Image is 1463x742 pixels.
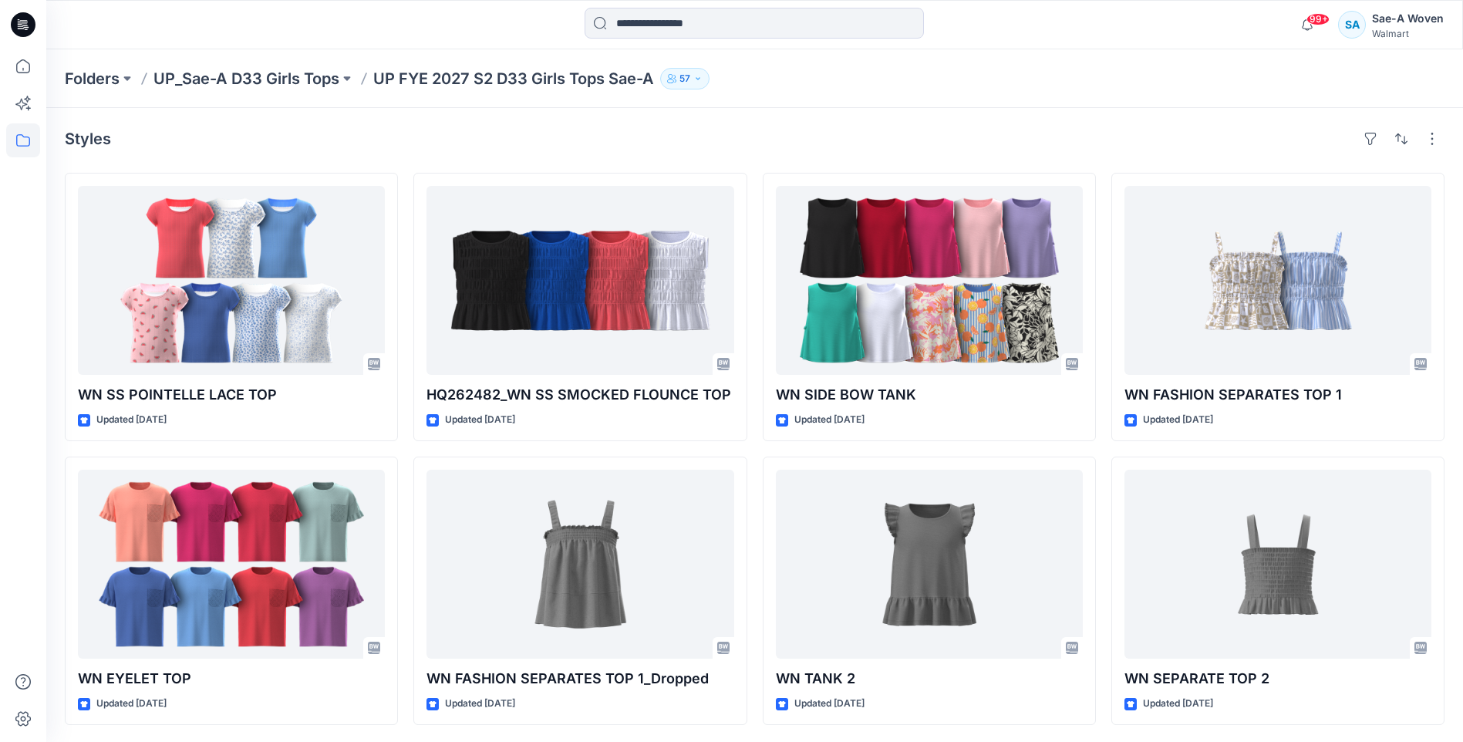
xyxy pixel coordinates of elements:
[776,470,1083,659] a: WN TANK 2
[78,668,385,690] p: WN EYELET TOP
[776,668,1083,690] p: WN TANK 2
[96,696,167,712] p: Updated [DATE]
[1306,13,1330,25] span: 99+
[426,186,733,375] a: HQ262482_WN SS SMOCKED FLOUNCE TOP
[65,68,120,89] a: Folders
[78,470,385,659] a: WN EYELET TOP
[445,412,515,428] p: Updated [DATE]
[1372,9,1444,28] div: Sae-A Woven
[153,68,339,89] a: UP_Sae-A D33 Girls Tops
[78,384,385,406] p: WN SS POINTELLE LACE TOP
[1124,470,1431,659] a: WN SEPARATE TOP 2
[776,186,1083,375] a: WN SIDE BOW TANK
[1143,412,1213,428] p: Updated [DATE]
[794,696,865,712] p: Updated [DATE]
[426,470,733,659] a: WN FASHION SEPARATES TOP 1_Dropped
[1338,11,1366,39] div: SA
[1124,186,1431,375] a: WN FASHION SEPARATES TOP 1
[776,384,1083,406] p: WN SIDE BOW TANK
[65,130,111,148] h4: Styles
[1372,28,1444,39] div: Walmart
[1143,696,1213,712] p: Updated [DATE]
[679,70,690,87] p: 57
[426,668,733,690] p: WN FASHION SEPARATES TOP 1_Dropped
[445,696,515,712] p: Updated [DATE]
[794,412,865,428] p: Updated [DATE]
[96,412,167,428] p: Updated [DATE]
[1124,384,1431,406] p: WN FASHION SEPARATES TOP 1
[660,68,710,89] button: 57
[373,68,654,89] p: UP FYE 2027 S2 D33 Girls Tops Sae-A
[426,384,733,406] p: HQ262482_WN SS SMOCKED FLOUNCE TOP
[78,186,385,375] a: WN SS POINTELLE LACE TOP
[1124,668,1431,690] p: WN SEPARATE TOP 2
